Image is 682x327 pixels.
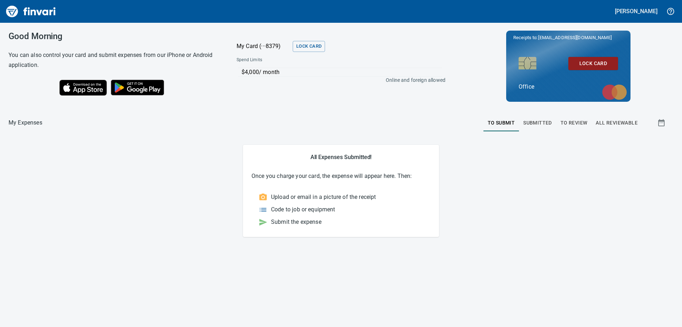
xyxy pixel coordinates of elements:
img: mastercard.svg [599,81,630,104]
p: My Expenses [9,118,42,127]
p: Code to job or equipment [271,205,335,214]
h5: [PERSON_NAME] [615,7,657,15]
button: Lock Card [293,41,325,52]
span: All Reviewable [596,118,638,127]
span: Lock Card [574,59,612,68]
p: Office [519,83,618,91]
button: Show transactions within a particular date range [651,114,673,131]
p: Online and foreign allowed [231,77,445,84]
button: [PERSON_NAME] [613,6,659,17]
span: Submitted [523,118,552,127]
h6: You can also control your card and submit expenses from our iPhone or Android application. [9,50,219,70]
img: Finvari [4,3,58,20]
span: To Review [561,118,588,127]
button: Lock Card [568,57,618,70]
p: $4,000 / month [242,68,442,77]
h5: All Expenses Submitted! [251,153,431,161]
p: My Card (···8379) [237,42,290,51]
p: Upload or email in a picture of the receipt [271,193,376,201]
span: Spend Limits [237,57,353,64]
span: To Submit [488,118,515,127]
h3: Good Morning [9,31,219,41]
p: Once you charge your card, the expense will appear here. Then: [251,172,431,180]
img: Get it on Google Play [107,76,168,99]
nav: breadcrumb [9,118,42,127]
img: Download on the App Store [59,80,107,96]
p: Receipts to: [513,34,623,41]
span: [EMAIL_ADDRESS][DOMAIN_NAME] [537,34,612,41]
p: Submit the expense [271,218,321,226]
span: Lock Card [296,42,321,51]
